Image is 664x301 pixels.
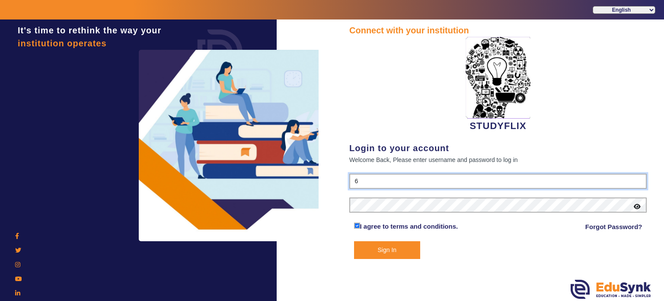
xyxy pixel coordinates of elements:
a: I agree to terms and conditions. [360,223,458,230]
img: login.png [188,19,252,84]
div: Welcome Back, Please enter username and password to log in [349,155,647,165]
div: Connect with your institution [349,24,647,37]
img: edusynk.png [571,280,651,299]
img: login3.png [139,50,320,241]
button: Sign In [354,241,421,259]
div: Login to your account [349,142,647,155]
div: STUDYFLIX [349,37,647,133]
span: institution operates [18,39,107,48]
input: User Name [349,174,647,189]
img: 2da83ddf-6089-4dce-a9e2-416746467bdd [466,37,530,119]
span: It's time to rethink the way your [18,26,161,35]
a: Forgot Password? [585,222,642,232]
